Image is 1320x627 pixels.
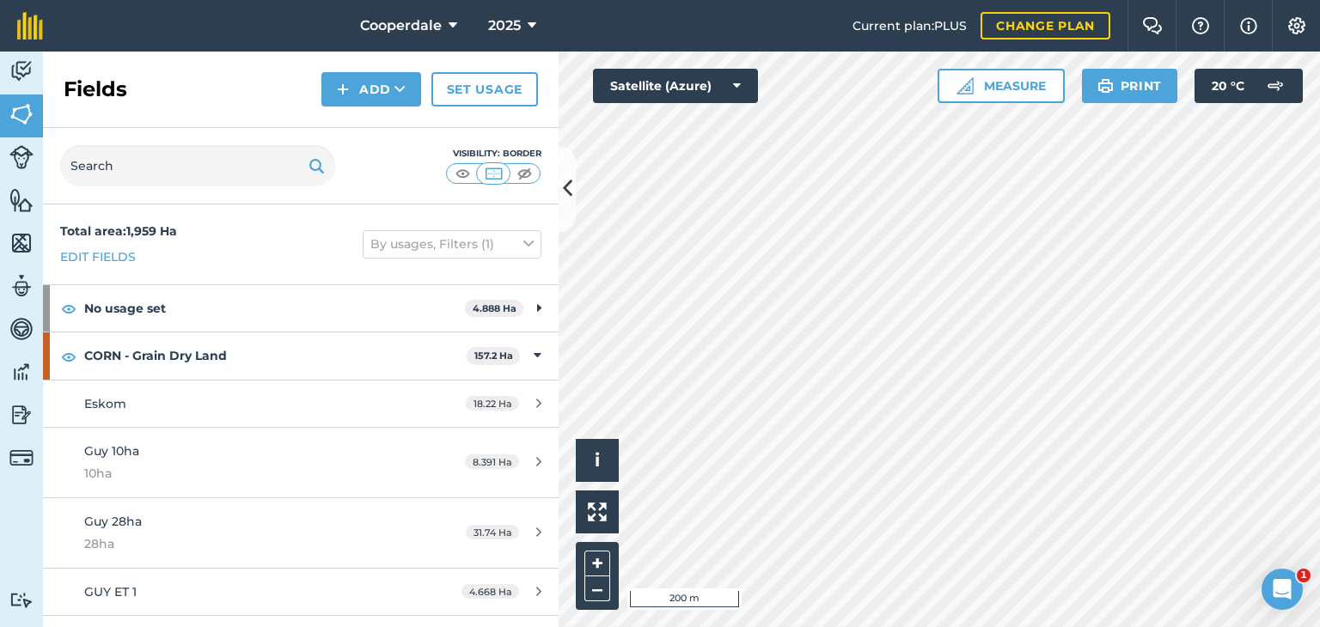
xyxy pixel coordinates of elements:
span: 31.74 Ha [466,525,519,539]
img: svg+xml;base64,PHN2ZyB4bWxucz0iaHR0cDovL3d3dy53My5vcmcvMjAwMC9zdmciIHdpZHRoPSIxOSIgaGVpZ2h0PSIyNC... [309,155,325,176]
span: 18.22 Ha [466,396,519,411]
span: 4.668 Ha [461,584,519,599]
span: Guy 10ha [84,443,139,459]
span: 10ha [84,464,407,483]
img: svg+xml;base64,PHN2ZyB4bWxucz0iaHR0cDovL3d3dy53My5vcmcvMjAwMC9zdmciIHdpZHRoPSI1MCIgaGVpZ2h0PSI0MC... [452,165,474,182]
h2: Fields [64,76,127,103]
a: GUY ET 14.668 Ha [43,569,559,615]
button: + [584,551,610,576]
img: svg+xml;base64,PHN2ZyB4bWxucz0iaHR0cDovL3d3dy53My5vcmcvMjAwMC9zdmciIHdpZHRoPSI1MCIgaGVpZ2h0PSI0MC... [483,165,504,182]
a: Edit fields [60,247,136,266]
a: Set usage [431,72,538,107]
a: Guy 28ha28ha31.74 Ha [43,498,559,568]
span: Guy 28ha [84,514,142,529]
span: 20 ° C [1212,69,1244,103]
span: 28ha [84,534,407,553]
img: svg+xml;base64,PHN2ZyB4bWxucz0iaHR0cDovL3d3dy53My5vcmcvMjAwMC9zdmciIHdpZHRoPSI1NiIgaGVpZ2h0PSI2MC... [9,101,34,127]
span: Eskom [84,396,126,411]
button: – [584,576,610,601]
button: By usages, Filters (1) [363,230,541,258]
a: Eskom18.22 Ha [43,380,559,427]
img: svg+xml;base64,PD94bWwgdmVyc2lvbj0iMS4wIiBlbmNvZGluZz0idXRmLTgiPz4KPCEtLSBHZW5lcmF0b3I6IEFkb2JlIE... [9,145,34,169]
img: svg+xml;base64,PHN2ZyB4bWxucz0iaHR0cDovL3d3dy53My5vcmcvMjAwMC9zdmciIHdpZHRoPSI1NiIgaGVpZ2h0PSI2MC... [9,230,34,256]
button: 20 °C [1195,69,1303,103]
img: svg+xml;base64,PHN2ZyB4bWxucz0iaHR0cDovL3d3dy53My5vcmcvMjAwMC9zdmciIHdpZHRoPSIxOCIgaGVpZ2h0PSIyNC... [61,298,76,319]
strong: 4.888 Ha [473,302,516,314]
span: i [595,449,600,471]
div: No usage set4.888 Ha [43,285,559,332]
img: svg+xml;base64,PHN2ZyB4bWxucz0iaHR0cDovL3d3dy53My5vcmcvMjAwMC9zdmciIHdpZHRoPSIxNCIgaGVpZ2h0PSIyNC... [337,79,349,100]
img: svg+xml;base64,PHN2ZyB4bWxucz0iaHR0cDovL3d3dy53My5vcmcvMjAwMC9zdmciIHdpZHRoPSIxNyIgaGVpZ2h0PSIxNy... [1240,15,1257,36]
strong: No usage set [84,285,465,332]
button: Satellite (Azure) [593,69,758,103]
img: A cog icon [1286,17,1307,34]
img: svg+xml;base64,PD94bWwgdmVyc2lvbj0iMS4wIiBlbmNvZGluZz0idXRmLTgiPz4KPCEtLSBHZW5lcmF0b3I6IEFkb2JlIE... [9,359,34,385]
img: Four arrows, one pointing top left, one top right, one bottom right and the last bottom left [588,502,607,521]
img: svg+xml;base64,PHN2ZyB4bWxucz0iaHR0cDovL3d3dy53My5vcmcvMjAwMC9zdmciIHdpZHRoPSI1MCIgaGVpZ2h0PSI0MC... [514,165,535,182]
button: i [576,439,619,482]
span: 2025 [488,15,521,36]
div: Visibility: Border [445,147,541,161]
span: 8.391 Ha [465,454,519,469]
img: svg+xml;base64,PHN2ZyB4bWxucz0iaHR0cDovL3d3dy53My5vcmcvMjAwMC9zdmciIHdpZHRoPSIxOCIgaGVpZ2h0PSIyNC... [61,346,76,367]
img: Two speech bubbles overlapping with the left bubble in the forefront [1142,17,1163,34]
img: svg+xml;base64,PD94bWwgdmVyc2lvbj0iMS4wIiBlbmNvZGluZz0idXRmLTgiPz4KPCEtLSBHZW5lcmF0b3I6IEFkb2JlIE... [1258,69,1292,103]
img: svg+xml;base64,PD94bWwgdmVyc2lvbj0iMS4wIiBlbmNvZGluZz0idXRmLTgiPz4KPCEtLSBHZW5lcmF0b3I6IEFkb2JlIE... [9,402,34,428]
span: GUY ET 1 [84,584,137,600]
img: svg+xml;base64,PD94bWwgdmVyc2lvbj0iMS4wIiBlbmNvZGluZz0idXRmLTgiPz4KPCEtLSBHZW5lcmF0b3I6IEFkb2JlIE... [9,592,34,608]
strong: CORN - Grain Dry Land [84,332,467,379]
button: Add [321,72,421,107]
img: svg+xml;base64,PD94bWwgdmVyc2lvbj0iMS4wIiBlbmNvZGluZz0idXRmLTgiPz4KPCEtLSBHZW5lcmF0b3I6IEFkb2JlIE... [9,273,34,299]
img: svg+xml;base64,PD94bWwgdmVyc2lvbj0iMS4wIiBlbmNvZGluZz0idXRmLTgiPz4KPCEtLSBHZW5lcmF0b3I6IEFkb2JlIE... [9,446,34,470]
strong: Total area : 1,959 Ha [60,223,177,239]
div: CORN - Grain Dry Land157.2 Ha [43,332,559,379]
img: fieldmargin Logo [17,12,43,40]
img: svg+xml;base64,PHN2ZyB4bWxucz0iaHR0cDovL3d3dy53My5vcmcvMjAwMC9zdmciIHdpZHRoPSIxOSIgaGVpZ2h0PSIyNC... [1097,76,1114,96]
iframe: Intercom live chat [1262,569,1303,610]
span: Cooperdale [360,15,442,36]
strong: 157.2 Ha [474,350,513,362]
img: svg+xml;base64,PD94bWwgdmVyc2lvbj0iMS4wIiBlbmNvZGluZz0idXRmLTgiPz4KPCEtLSBHZW5lcmF0b3I6IEFkb2JlIE... [9,316,34,342]
input: Search [60,145,335,186]
span: Current plan : PLUS [852,16,967,35]
span: 1 [1297,569,1311,582]
button: Print [1082,69,1178,103]
img: A question mark icon [1190,17,1211,34]
a: Change plan [981,12,1110,40]
a: Guy 10ha10ha8.391 Ha [43,428,559,497]
img: Ruler icon [956,77,974,94]
img: svg+xml;base64,PHN2ZyB4bWxucz0iaHR0cDovL3d3dy53My5vcmcvMjAwMC9zdmciIHdpZHRoPSI1NiIgaGVpZ2h0PSI2MC... [9,187,34,213]
button: Measure [938,69,1065,103]
img: svg+xml;base64,PD94bWwgdmVyc2lvbj0iMS4wIiBlbmNvZGluZz0idXRmLTgiPz4KPCEtLSBHZW5lcmF0b3I6IEFkb2JlIE... [9,58,34,84]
